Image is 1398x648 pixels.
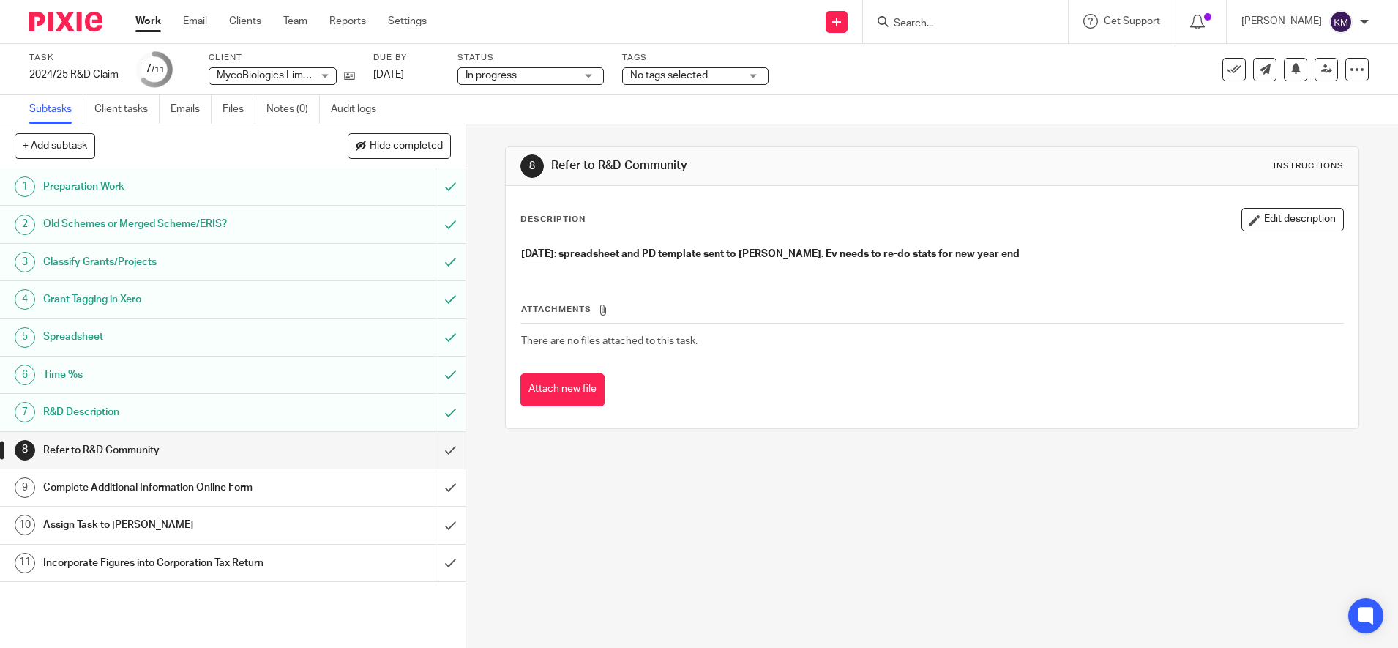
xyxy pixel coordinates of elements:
span: MycoBiologics Limited [217,70,321,81]
div: 1 [15,176,35,197]
img: Pixie [29,12,102,31]
a: Email [183,14,207,29]
button: Edit description [1241,208,1344,231]
h1: Grant Tagging in Xero [43,288,295,310]
p: Description [520,214,586,226]
a: Audit logs [331,95,387,124]
input: Search [892,18,1024,31]
div: 10 [15,515,35,535]
p: [PERSON_NAME] [1241,14,1322,29]
h1: Preparation Work [43,176,295,198]
h1: Incorporate Figures into Corporation Tax Return [43,552,295,574]
label: Due by [373,52,439,64]
div: 4 [15,289,35,310]
span: In progress [466,70,517,81]
a: Clients [229,14,261,29]
div: 3 [15,252,35,272]
div: 6 [15,365,35,385]
a: Work [135,14,161,29]
u: [DATE] [521,249,554,259]
div: 7 [15,402,35,422]
a: Emails [171,95,212,124]
h1: Time %s [43,364,295,386]
strong: : spreadsheet and PD template sent to [PERSON_NAME]. Ev needs to re-do stats for new year end [521,249,1020,259]
div: 2 [15,215,35,235]
button: Attach new file [520,373,605,406]
h1: Classify Grants/Projects [43,251,295,273]
a: Team [283,14,307,29]
div: 8 [15,440,35,461]
div: 8 [520,154,544,178]
span: Get Support [1104,16,1160,26]
a: Reports [329,14,366,29]
a: Files [223,95,255,124]
h1: Old Schemes or Merged Scheme/ERIS? [43,213,295,235]
span: No tags selected [630,70,708,81]
img: svg%3E [1329,10,1353,34]
h1: Refer to R&D Community [551,158,963,174]
span: There are no files attached to this task. [521,336,698,346]
h1: R&D Description [43,401,295,423]
a: Client tasks [94,95,160,124]
span: Attachments [521,305,591,313]
label: Tags [622,52,769,64]
div: 11 [15,553,35,573]
span: [DATE] [373,70,404,80]
button: + Add subtask [15,133,95,158]
div: 9 [15,477,35,498]
div: 2024/25 R&amp;D Claim [29,67,119,82]
label: Status [457,52,604,64]
a: Notes (0) [266,95,320,124]
h1: Assign Task to [PERSON_NAME] [43,514,295,536]
label: Task [29,52,119,64]
h1: Refer to R&D Community [43,439,295,461]
h1: Spreadsheet [43,326,295,348]
div: 5 [15,327,35,348]
div: Instructions [1274,160,1344,172]
small: /11 [152,66,165,74]
a: Subtasks [29,95,83,124]
button: Hide completed [348,133,451,158]
label: Client [209,52,355,64]
a: Settings [388,14,427,29]
div: 2024/25 R&D Claim [29,67,119,82]
div: 7 [145,61,165,78]
h1: Complete Additional Information Online Form [43,477,295,499]
span: Hide completed [370,141,443,152]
